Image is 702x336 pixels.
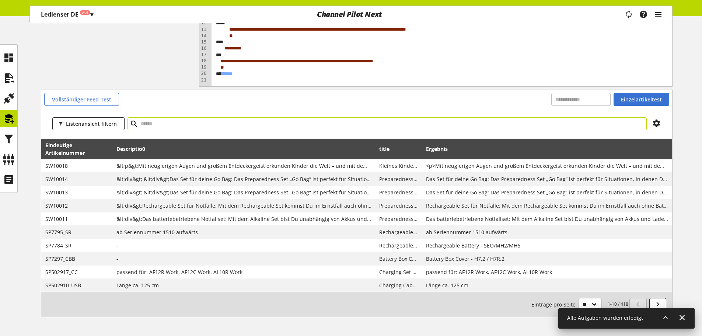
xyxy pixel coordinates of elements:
span: passend für: AF12R Work, AF12C Work, AL10R Work [426,268,668,276]
span: Descriptio0 [116,145,145,153]
button: Vollständiger Feed-Test [44,93,119,106]
span: Aus [82,10,88,15]
span: Charging Cable USB-C to USB-C [379,281,418,289]
span: Rechargeable Battery - SEO/MH2/MH6 [379,242,418,249]
span: <p>Mit neugierigen Augen und großem Entdeckergeist erkunden Kinder die Welt – und mit dem passend... [426,162,668,170]
span: Charging Set for Area Lights - 100W [379,268,418,276]
span: SP502917_CC [45,268,109,276]
span: Das batteriebetriebene Notfallset: Mit dem Alkaline Set bist Du unabhängig von Akkus und Ladegerä... [426,215,668,223]
div: 19 [199,64,208,70]
span: title [379,145,390,153]
span: Rechargeable Set für Notfälle: Mit dem Rechargeable Set kommst Du im Ernstfall auch ohne Batterie... [426,202,668,209]
button: Einzelartikeltest [614,93,669,106]
span: Das Set für deine Go Bag: Das Preparedness Set „Go Bag“ ist perfekt für Situationen, in denen Du ... [426,188,668,196]
span: Battery Box Cover - H7.2 / H7R.2 [379,255,418,263]
p: Ledlenser DE [41,10,93,19]
span: Rechargeable Battery - SEO/MH2/MH6 [426,242,668,249]
span: &lt;div&gt;Rechargeable Set für Notfälle: Mit dem Rechargeable Set kommst Du im Ernstfall auch oh... [116,202,371,209]
span: SW10013 [45,188,109,196]
span: Preparedness Set „Rechargeable“ [379,175,418,183]
span: passend für: AF12R Work, AF12C Work, AL10R Work [116,268,371,276]
span: SW10012 [45,202,109,209]
small: 1-10 / 418 [531,298,628,311]
span: Länge ca. 125 cm [426,281,668,289]
div: 13 [199,27,208,33]
div: 15 [199,39,208,45]
button: Listenansicht filtern [52,117,125,130]
span: &lt;div&gt;Das batteriebetriebene Notfallset: Mit dem Alkaline Set bist Du unabhängig von Akkus u... [116,215,371,223]
span: Das Set für deine Go Bag: Das Preparedness Set „Go Bag“ ist perfekt für Situationen, in denen Du ... [426,175,668,183]
span: Ergebnis [426,145,448,153]
span: Einträge pro Seite [531,301,579,308]
span: SP7297_CBB [45,255,109,263]
span: Vollständiger Feed-Test [52,96,111,103]
span: Listenansicht filtern [66,120,117,128]
span: ▾ [90,10,93,18]
span: SP7784_SR [45,242,109,249]
span: Alle Aufgaben wurden erledigt [567,314,643,321]
div: 21 [199,77,208,83]
span: SP7795_SR [45,228,109,236]
span: Eindeutige Artikelnummer [45,141,92,157]
span: &lt;p&gt;Mit neugierigen Augen und großem Entdeckergeist erkunden Kinder die Welt – und mit dem p... [116,162,371,170]
div: 16 [199,45,208,52]
span: Preparedness Set „Go Bag“ [379,188,418,196]
div: 17 [199,52,208,58]
span: SW10018 [45,162,109,170]
span: SW10011 [45,215,109,223]
div: 14 [199,33,208,39]
span: Battery Box Cover - H7.2 / H7R.2 [426,255,668,263]
span: ab Seriennummer 1510 aufwärts [116,228,371,236]
span: Einzelartikeltest [621,96,662,103]
span: Rechargeable Battery - H14R.2 [379,228,418,236]
span: &lt;div&gt; &lt;div&gt;Das Set für deine Go Bag: Das Preparedness Set „Go Bag“ ist perfekt für Si... [116,175,371,183]
span: &lt;div&gt; &lt;div&gt;Das Set für deine Go Bag: Das Preparedness Set „Go Bag“ ist perfekt für Si... [116,188,371,196]
div: 20 [199,70,208,77]
span: Kleines Kinderlampen-Set [379,162,418,170]
span: ab Seriennummer 1510 aufwärts [426,228,668,236]
div: 18 [199,58,208,64]
span: Preparedness Set „Rechargeable“ [379,202,418,209]
span: SW10014 [45,175,109,183]
span: SP502910_USB [45,281,109,289]
span: Preparedness Set „Alkaline“ [379,215,418,223]
nav: main navigation [29,6,673,23]
span: Länge ca. 125 cm [116,281,371,289]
